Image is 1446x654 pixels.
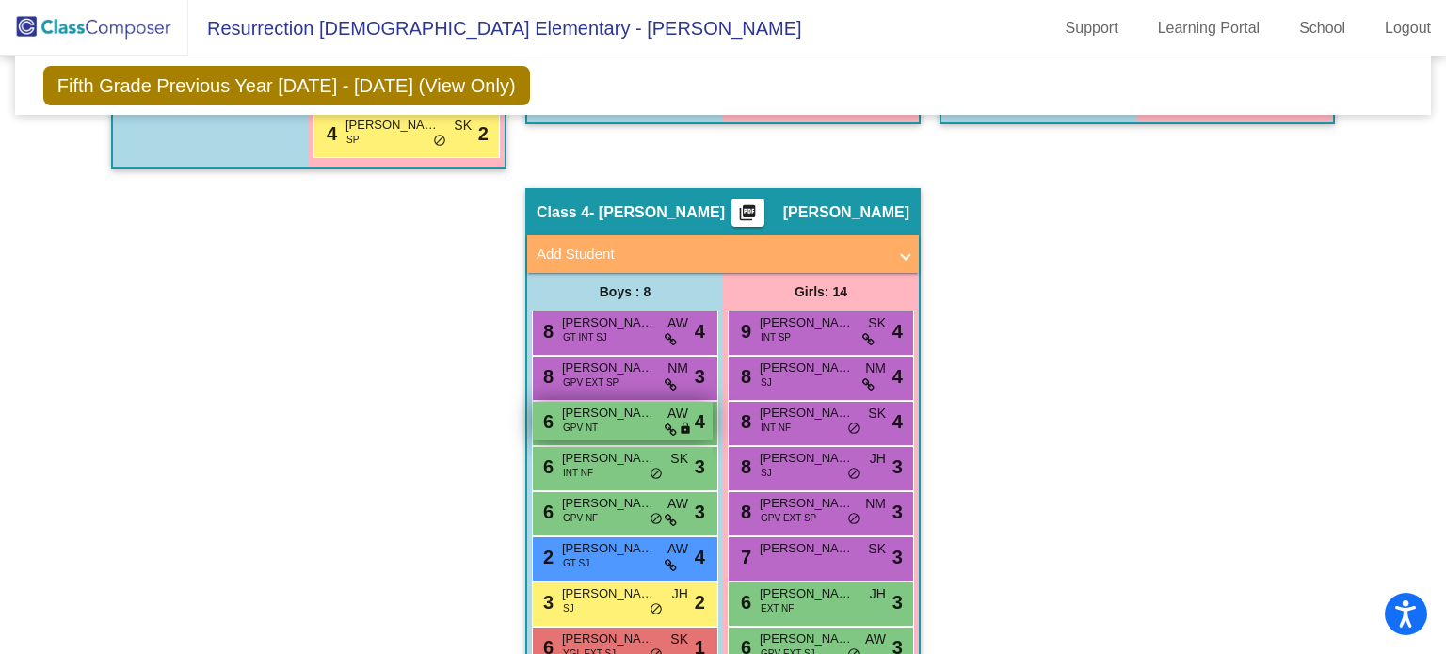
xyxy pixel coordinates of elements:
[43,66,530,105] span: Fifth Grade Previous Year [DATE] - [DATE] (View Only)
[563,466,593,480] span: INT NF
[731,199,764,227] button: Print Students Details
[538,411,554,432] span: 6
[672,584,688,604] span: JH
[562,630,656,648] span: [PERSON_NAME]
[563,556,589,570] span: GT SJ
[892,453,903,481] span: 3
[761,601,794,615] span: EXT NF
[538,366,554,387] span: 8
[650,467,663,482] span: do_not_disturb_alt
[1143,13,1276,43] a: Learning Portal
[736,321,751,342] span: 9
[527,235,919,273] mat-expansion-panel-header: Add Student
[736,592,751,613] span: 6
[847,422,860,437] span: do_not_disturb_alt
[667,404,688,423] span: AW
[589,203,725,222] span: - [PERSON_NAME]
[760,313,854,332] span: [PERSON_NAME]
[563,421,598,435] span: GPV NT
[736,411,751,432] span: 8
[761,330,791,344] span: INT SP
[679,422,692,437] span: lock
[760,359,854,377] span: [PERSON_NAME]
[537,203,589,222] span: Class 4
[670,449,688,469] span: SK
[538,321,554,342] span: 8
[761,421,791,435] span: INT NF
[562,449,656,468] span: [PERSON_NAME]
[761,511,816,525] span: GPV EXT SP
[892,407,903,436] span: 4
[760,494,854,513] span: [PERSON_NAME]
[736,547,751,567] span: 7
[868,313,886,333] span: SK
[1370,13,1446,43] a: Logout
[761,466,772,480] span: SJ
[870,449,886,469] span: JH
[538,456,554,477] span: 6
[761,375,772,390] span: SJ
[865,494,886,514] span: NM
[538,502,554,522] span: 6
[667,539,688,559] span: AW
[868,539,886,559] span: SK
[695,543,705,571] span: 4
[562,584,656,603] span: [PERSON_NAME] [PERSON_NAME]
[562,359,656,377] span: [PERSON_NAME]
[478,120,489,148] span: 2
[454,116,472,136] span: SK
[563,511,598,525] span: GPV NF
[538,547,554,567] span: 2
[563,375,619,390] span: GPV EXT SP
[760,630,854,648] span: [PERSON_NAME]
[892,317,903,345] span: 4
[562,313,656,332] span: [PERSON_NAME] [PERSON_NAME]
[723,273,919,311] div: Girls: 14
[562,494,656,513] span: [PERSON_NAME]
[562,404,656,423] span: [PERSON_NAME]
[865,630,886,649] span: AW
[562,539,656,558] span: [PERSON_NAME]
[345,116,440,135] span: [PERSON_NAME]
[892,543,903,571] span: 3
[667,359,688,378] span: NM
[847,512,860,527] span: do_not_disturb_alt
[760,449,854,468] span: [PERSON_NAME]
[346,133,359,147] span: SP
[537,244,887,265] mat-panel-title: Add Student
[760,584,854,603] span: [PERSON_NAME]
[1051,13,1133,43] a: Support
[433,134,446,149] span: do_not_disturb_alt
[1284,13,1360,43] a: School
[736,366,751,387] span: 8
[868,404,886,423] span: SK
[322,123,337,144] span: 4
[695,453,705,481] span: 3
[695,498,705,526] span: 3
[695,362,705,391] span: 3
[736,203,759,230] mat-icon: picture_as_pdf
[563,601,574,615] span: SJ
[188,13,802,43] span: Resurrection [DEMOGRAPHIC_DATA] Elementary - [PERSON_NAME]
[538,592,554,613] span: 3
[847,467,860,482] span: do_not_disturb_alt
[892,362,903,391] span: 4
[667,494,688,514] span: AW
[670,630,688,649] span: SK
[563,330,607,344] span: GT INT SJ
[865,359,886,378] span: NM
[892,498,903,526] span: 3
[736,456,751,477] span: 8
[736,502,751,522] span: 8
[760,539,854,558] span: [PERSON_NAME]
[527,273,723,311] div: Boys : 8
[650,512,663,527] span: do_not_disturb_alt
[760,404,854,423] span: [PERSON_NAME]
[695,317,705,345] span: 4
[695,407,705,436] span: 4
[783,203,909,222] span: [PERSON_NAME]
[870,584,886,604] span: JH
[892,588,903,616] span: 3
[650,602,663,617] span: do_not_disturb_alt
[695,588,705,616] span: 2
